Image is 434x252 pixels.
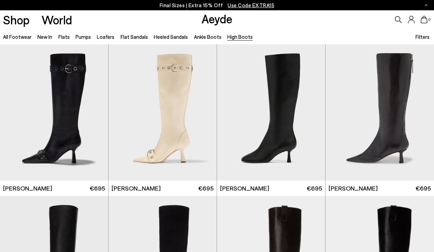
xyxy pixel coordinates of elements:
[97,34,114,40] a: Loafers
[76,34,91,40] a: Pumps
[3,34,32,40] a: All Footwear
[3,184,52,193] span: [PERSON_NAME]
[198,184,214,193] span: €695
[220,184,269,193] span: [PERSON_NAME]
[37,34,52,40] a: New In
[307,184,322,193] span: €695
[415,34,430,40] span: Filters
[217,44,325,180] img: Catherine High Sock Boots
[421,16,427,23] a: 0
[108,44,217,180] img: Vivian Eyelet High Boots
[415,184,431,193] span: €695
[194,34,221,40] a: Ankle Boots
[3,14,30,26] a: Shop
[325,44,434,180] img: Alexis Dual-Tone High Boots
[58,34,70,40] a: Flats
[217,181,325,196] a: [PERSON_NAME] €695
[227,34,253,40] a: High Boots
[160,1,275,10] p: Final Sizes | Extra 15% Off
[154,34,188,40] a: Heeled Sandals
[228,2,274,8] span: Navigate to /collections/ss25-final-sizes
[121,34,148,40] a: Flat Sandals
[325,181,434,196] a: [PERSON_NAME] €695
[108,181,217,196] a: [PERSON_NAME] €695
[427,18,431,22] span: 0
[202,11,232,26] a: Aeyde
[329,184,378,193] span: [PERSON_NAME]
[90,184,105,193] span: €695
[42,14,72,26] a: World
[112,184,161,193] span: [PERSON_NAME]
